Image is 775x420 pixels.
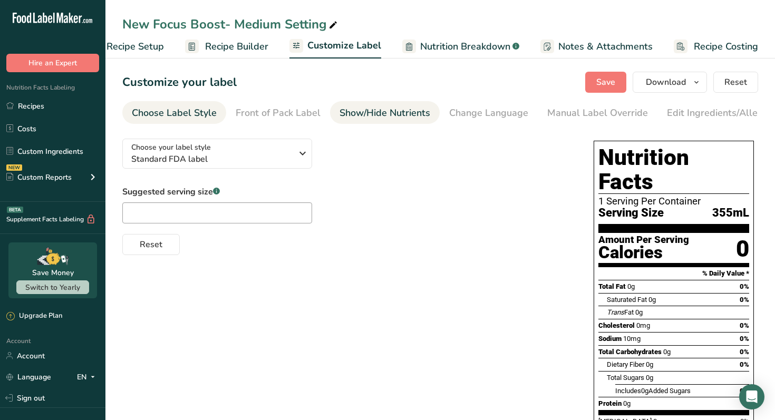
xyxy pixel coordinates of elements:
[132,106,217,120] div: Choose Label Style
[646,374,653,382] span: 0g
[131,153,292,165] span: Standard FDA label
[289,34,381,59] a: Customize Label
[6,172,72,183] div: Custom Reports
[449,106,528,120] div: Change Language
[16,280,89,294] button: Switch to Yearly
[598,207,664,220] span: Serving Size
[205,40,268,54] span: Recipe Builder
[646,360,653,368] span: 0g
[122,185,312,198] label: Suggested serving size
[724,76,747,89] span: Reset
[402,35,519,58] a: Nutrition Breakdown
[598,335,622,343] span: Sodium
[106,40,164,54] span: Recipe Setup
[740,348,749,356] span: 0%
[122,15,340,34] div: New Focus Boost- Medium Setting
[607,308,634,316] span: Fat
[6,164,22,171] div: NEW
[694,40,758,54] span: Recipe Costing
[6,368,51,386] a: Language
[598,235,689,245] div: Amount Per Serving
[623,335,641,343] span: 10mg
[32,267,74,278] div: Save Money
[740,335,749,343] span: 0%
[307,38,381,53] span: Customize Label
[674,35,758,58] a: Recipe Costing
[713,72,758,93] button: Reset
[740,282,749,290] span: 0%
[122,139,312,169] button: Choose your label style Standard FDA label
[633,72,707,93] button: Download
[77,370,99,383] div: EN
[663,348,671,356] span: 0g
[131,142,211,153] span: Choose your label style
[598,348,662,356] span: Total Carbohydrates
[740,360,749,368] span: 0%
[740,321,749,329] span: 0%
[596,76,615,89] span: Save
[25,282,80,292] span: Switch to Yearly
[598,145,749,194] h1: Nutrition Facts
[646,76,686,89] span: Download
[739,384,764,409] div: Open Intercom Messenger
[140,238,162,251] span: Reset
[598,267,749,280] section: % Daily Value *
[615,387,691,395] span: Includes Added Sugars
[607,308,624,316] i: Trans
[598,399,622,407] span: Protein
[547,106,648,120] div: Manual Label Override
[736,235,749,263] div: 0
[636,321,650,329] span: 0mg
[598,282,626,290] span: Total Fat
[86,35,164,58] a: Recipe Setup
[585,72,626,93] button: Save
[627,282,635,290] span: 0g
[598,245,689,260] div: Calories
[236,106,321,120] div: Front of Pack Label
[7,207,23,213] div: BETA
[185,35,268,58] a: Recipe Builder
[607,296,647,304] span: Saturated Fat
[540,35,653,58] a: Notes & Attachments
[6,311,62,321] div: Upgrade Plan
[623,399,631,407] span: 0g
[6,54,99,72] button: Hire an Expert
[558,40,653,54] span: Notes & Attachments
[607,360,644,368] span: Dietary Fiber
[122,74,237,91] h1: Customize your label
[740,296,749,304] span: 0%
[122,234,180,255] button: Reset
[635,308,643,316] span: 0g
[648,296,656,304] span: 0g
[598,196,749,207] div: 1 Serving Per Container
[340,106,430,120] div: Show/Hide Nutrients
[598,321,635,329] span: Cholesterol
[641,387,648,395] span: 0g
[607,374,644,382] span: Total Sugars
[420,40,510,54] span: Nutrition Breakdown
[712,207,749,220] span: 355mL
